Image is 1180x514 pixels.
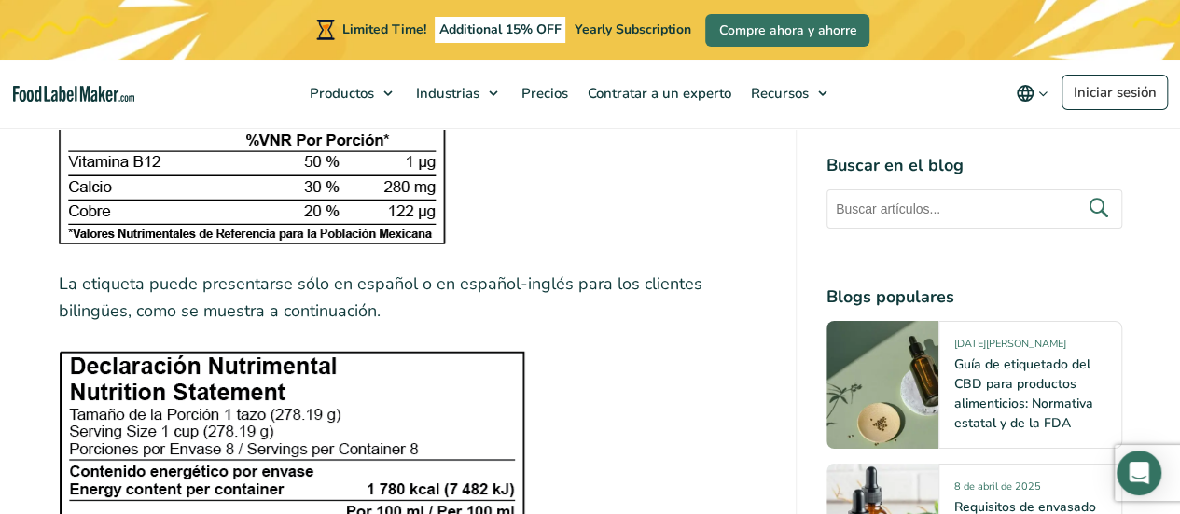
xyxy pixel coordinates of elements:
span: Contratar a un experto [582,84,733,103]
h4: Blogs populares [826,285,1122,310]
span: Industrias [410,84,481,103]
span: Additional 15% OFF [435,17,566,43]
div: Open Intercom Messenger [1117,451,1161,495]
span: Yearly Subscription [574,21,690,38]
a: Contratar a un experto [578,60,737,127]
span: [DATE][PERSON_NAME] [954,337,1066,358]
span: Precios [516,84,570,103]
h4: Buscar en el blog [826,153,1122,178]
a: Recursos [742,60,837,127]
input: Buscar artículos... [826,189,1122,229]
a: Iniciar sesión [1062,75,1168,110]
a: Productos [300,60,402,127]
a: Industrias [407,60,507,127]
a: Precios [512,60,574,127]
span: 8 de abril de 2025 [954,479,1041,501]
p: La etiqueta puede presentarse sólo en español o en español-inglés para los clientes bilingües, co... [59,271,766,325]
a: Compre ahora y ahorre [705,14,869,47]
span: Recursos [745,84,811,103]
span: Productos [304,84,376,103]
a: Guía de etiquetado del CBD para productos alimenticios: Normativa estatal y de la FDA [954,355,1093,432]
span: Limited Time! [342,21,426,38]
